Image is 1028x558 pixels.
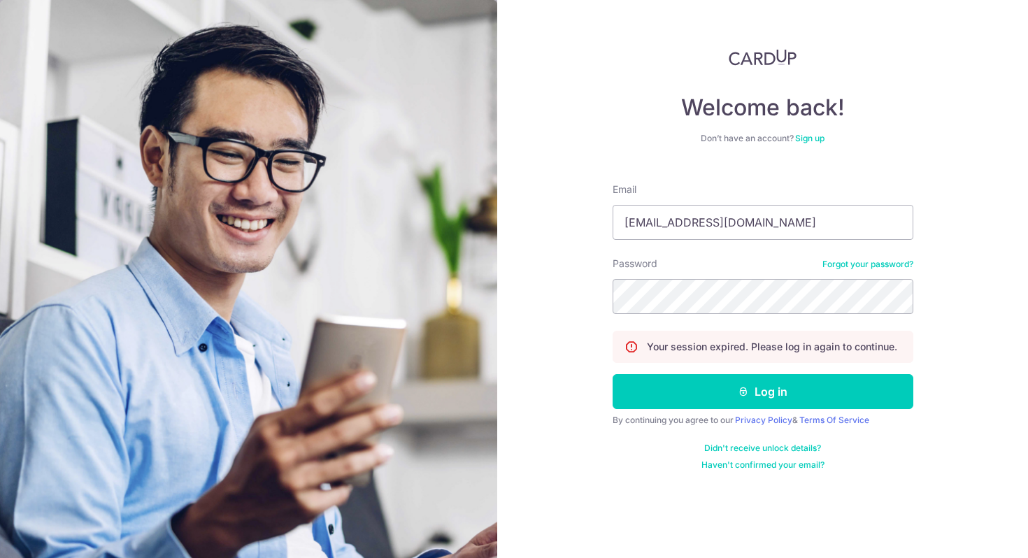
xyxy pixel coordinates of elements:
div: Don’t have an account? [613,133,913,144]
label: Email [613,183,636,196]
a: Forgot your password? [822,259,913,270]
a: Haven't confirmed your email? [701,459,824,471]
a: Sign up [795,133,824,143]
label: Password [613,257,657,271]
img: CardUp Logo [729,49,797,66]
a: Privacy Policy [735,415,792,425]
button: Log in [613,374,913,409]
input: Enter your Email [613,205,913,240]
div: By continuing you agree to our & [613,415,913,426]
p: Your session expired. Please log in again to continue. [647,340,897,354]
a: Terms Of Service [799,415,869,425]
h4: Welcome back! [613,94,913,122]
a: Didn't receive unlock details? [704,443,821,454]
